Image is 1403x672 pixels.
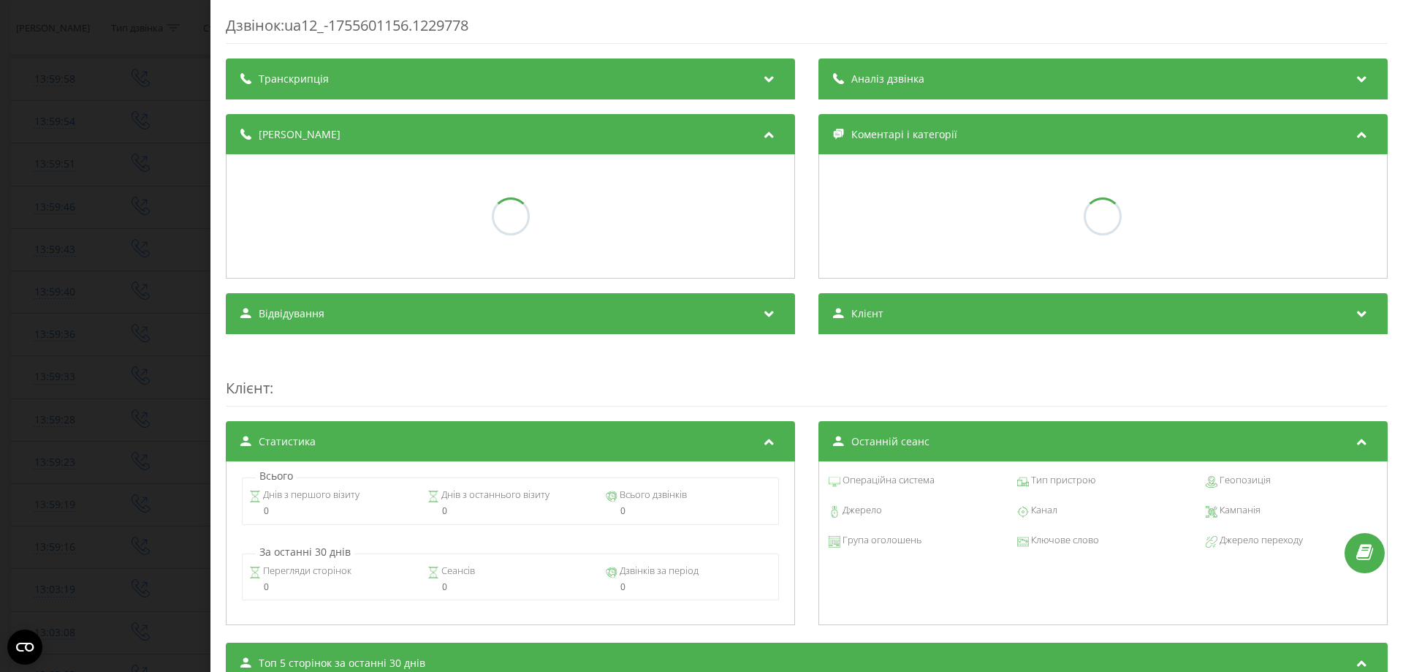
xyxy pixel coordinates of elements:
[226,378,270,398] span: Клієнт
[256,545,354,559] p: За останні 30 днів
[851,127,957,142] span: Коментарі і категорії
[617,488,687,502] span: Всього дзвінків
[256,469,297,483] p: Всього
[439,564,475,578] span: Сеансів
[259,72,329,86] span: Транскрипція
[259,434,316,449] span: Статистика
[439,488,550,502] span: Днів з останнього візиту
[226,15,1388,44] div: Дзвінок : ua12_-1755601156.1229778
[259,127,341,142] span: [PERSON_NAME]
[249,506,415,516] div: 0
[261,564,351,578] span: Перегляди сторінок
[1217,533,1303,548] span: Джерело переходу
[851,306,883,321] span: Клієнт
[259,306,324,321] span: Відвідування
[840,473,935,488] span: Операційна система
[427,506,593,516] div: 0
[840,503,882,518] span: Джерело
[249,582,415,592] div: 0
[1217,473,1271,488] span: Геопозиція
[1029,533,1099,548] span: Ключове слово
[259,656,425,671] span: Топ 5 сторінок за останні 30 днів
[1029,473,1095,488] span: Тип пристрою
[840,533,921,548] span: Група оголошень
[851,434,929,449] span: Останній сеанс
[261,488,360,502] span: Днів з першого візиту
[851,72,924,86] span: Аналіз дзвінка
[226,349,1388,407] div: :
[606,506,772,516] div: 0
[7,630,42,665] button: Open CMP widget
[427,582,593,592] div: 0
[1217,503,1261,518] span: Кампанія
[606,582,772,592] div: 0
[617,564,699,578] span: Дзвінків за період
[1029,503,1057,518] span: Канал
